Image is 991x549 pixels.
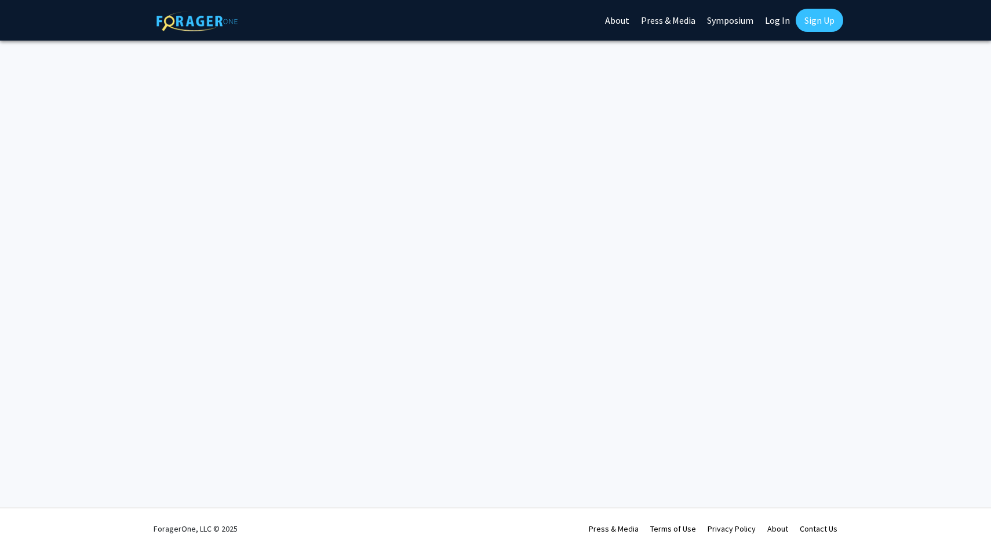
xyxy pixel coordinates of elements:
a: Sign Up [796,9,843,32]
div: ForagerOne, LLC © 2025 [154,508,238,549]
img: ForagerOne Logo [156,11,238,31]
a: About [767,523,788,534]
a: Privacy Policy [708,523,756,534]
a: Contact Us [800,523,837,534]
a: Press & Media [589,523,639,534]
a: Terms of Use [650,523,696,534]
